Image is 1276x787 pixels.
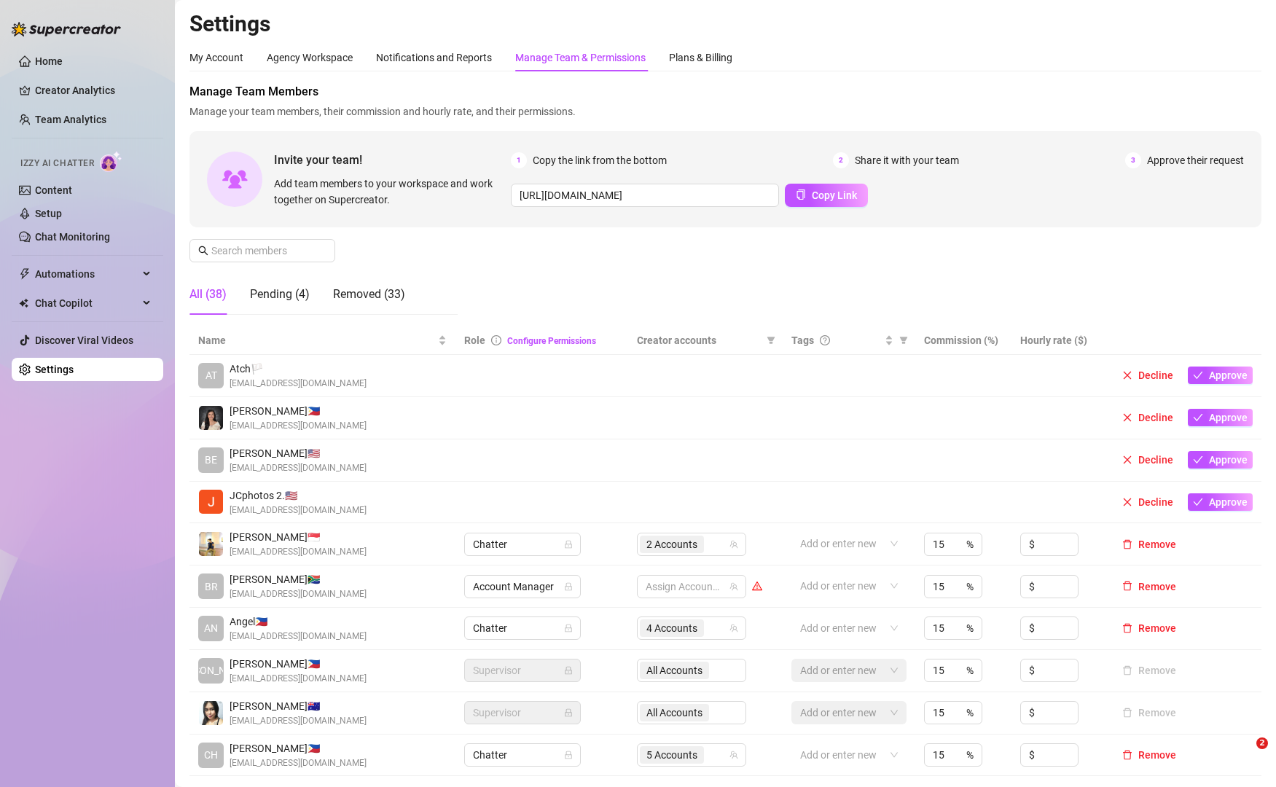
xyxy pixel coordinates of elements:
button: Decline [1116,493,1179,511]
span: lock [564,666,573,675]
th: Name [189,326,455,355]
div: Manage Team & Permissions [515,50,646,66]
span: Izzy AI Chatter [20,157,94,171]
span: Atch 🏳️ [230,361,367,377]
span: filter [767,336,775,345]
span: delete [1122,750,1132,760]
span: BE [205,452,217,468]
span: close [1122,370,1132,380]
span: Share it with your team [855,152,959,168]
span: lock [564,708,573,717]
span: [PERSON_NAME] 🇵🇭 [230,740,367,756]
span: Copy the link from the bottom [533,152,667,168]
div: All (38) [189,286,227,303]
h2: Settings [189,10,1261,38]
span: lock [564,540,573,549]
button: Remove [1116,619,1182,637]
span: AT [206,367,217,383]
span: [EMAIL_ADDRESS][DOMAIN_NAME] [230,756,367,770]
img: Chat Copilot [19,298,28,308]
img: Adam Bautista [199,532,223,556]
span: info-circle [491,335,501,345]
span: JCphotos 2. 🇺🇸 [230,488,367,504]
span: Decline [1138,412,1173,423]
input: Search members [211,243,315,259]
span: Supervisor [473,659,572,681]
span: 2 [833,152,849,168]
span: filter [764,329,778,351]
span: Angel 🇵🇭 [230,614,367,630]
span: close [1122,412,1132,423]
span: Chat Copilot [35,291,138,315]
span: Remove [1138,581,1176,592]
span: Role [464,334,485,346]
span: delete [1122,539,1132,549]
a: Configure Permissions [507,336,596,346]
span: BR [205,579,218,595]
span: 1 [511,152,527,168]
span: Remove [1138,749,1176,761]
div: My Account [189,50,243,66]
span: Approve [1209,454,1248,466]
div: Notifications and Reports [376,50,492,66]
span: team [729,582,738,591]
span: 2 Accounts [640,536,704,553]
button: Copy Link [785,184,868,207]
span: thunderbolt [19,268,31,280]
span: check [1193,370,1203,380]
span: [PERSON_NAME] 🇵🇭 [230,656,367,672]
span: 2 Accounts [646,536,697,552]
span: Approve their request [1147,152,1244,168]
span: 4 Accounts [646,620,697,636]
span: Account Manager [473,576,572,598]
span: 5 Accounts [640,746,704,764]
div: Removed (33) [333,286,405,303]
button: Decline [1116,409,1179,426]
button: Approve [1188,493,1253,511]
a: Discover Viral Videos [35,334,133,346]
span: Invite your team! [274,151,511,169]
button: Remove [1116,662,1182,679]
span: warning [752,581,762,591]
img: JCphotos 2020 [199,490,223,514]
span: filter [899,336,908,345]
span: 2 [1256,737,1268,749]
span: search [198,246,208,256]
span: close [1122,497,1132,507]
div: Pending (4) [250,286,310,303]
span: Chatter [473,617,572,639]
span: [EMAIL_ADDRESS][DOMAIN_NAME] [230,545,367,559]
span: [EMAIL_ADDRESS][DOMAIN_NAME] [230,461,367,475]
a: Creator Analytics [35,79,152,102]
span: 5 Accounts [646,747,697,763]
span: Copy Link [812,189,857,201]
span: check [1193,497,1203,507]
span: Manage your team members, their commission and hourly rate, and their permissions. [189,103,1261,120]
button: Approve [1188,367,1253,384]
span: [EMAIL_ADDRESS][DOMAIN_NAME] [230,672,367,686]
button: Approve [1188,409,1253,426]
span: lock [564,751,573,759]
a: Content [35,184,72,196]
span: Chatter [473,533,572,555]
button: Remove [1116,578,1182,595]
span: [PERSON_NAME] 🇵🇭 [230,403,367,419]
button: Remove [1116,536,1182,553]
span: 3 [1125,152,1141,168]
span: [EMAIL_ADDRESS][DOMAIN_NAME] [230,714,367,728]
img: logo-BBDzfeDw.svg [12,22,121,36]
span: [PERSON_NAME] 🇸🇬 [230,529,367,545]
span: check [1193,412,1203,423]
span: Remove [1138,539,1176,550]
span: delete [1122,581,1132,591]
span: Manage Team Members [189,83,1261,101]
span: team [729,624,738,633]
button: Decline [1116,367,1179,384]
img: AI Chatter [100,151,122,172]
span: [EMAIL_ADDRESS][DOMAIN_NAME] [230,419,367,433]
span: question-circle [820,335,830,345]
span: [EMAIL_ADDRESS][DOMAIN_NAME] [230,587,367,601]
button: Remove [1116,704,1182,721]
span: lock [564,624,573,633]
img: Moana Seas [199,701,223,725]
